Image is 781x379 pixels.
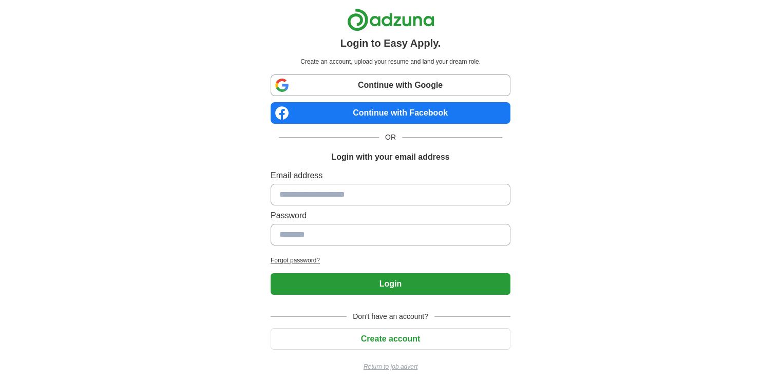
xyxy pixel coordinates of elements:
h1: Login to Easy Apply. [340,35,441,51]
p: Create an account, upload your resume and land your dream role. [273,57,508,66]
a: Continue with Google [271,74,510,96]
button: Login [271,273,510,295]
h1: Login with your email address [331,151,449,163]
a: Create account [271,334,510,343]
img: Adzuna logo [347,8,434,31]
label: Password [271,210,510,222]
a: Return to job advert [271,362,510,371]
label: Email address [271,169,510,182]
a: Continue with Facebook [271,102,510,124]
button: Create account [271,328,510,350]
span: Don't have an account? [347,311,434,322]
a: Forgot password? [271,256,510,265]
span: OR [379,132,402,143]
